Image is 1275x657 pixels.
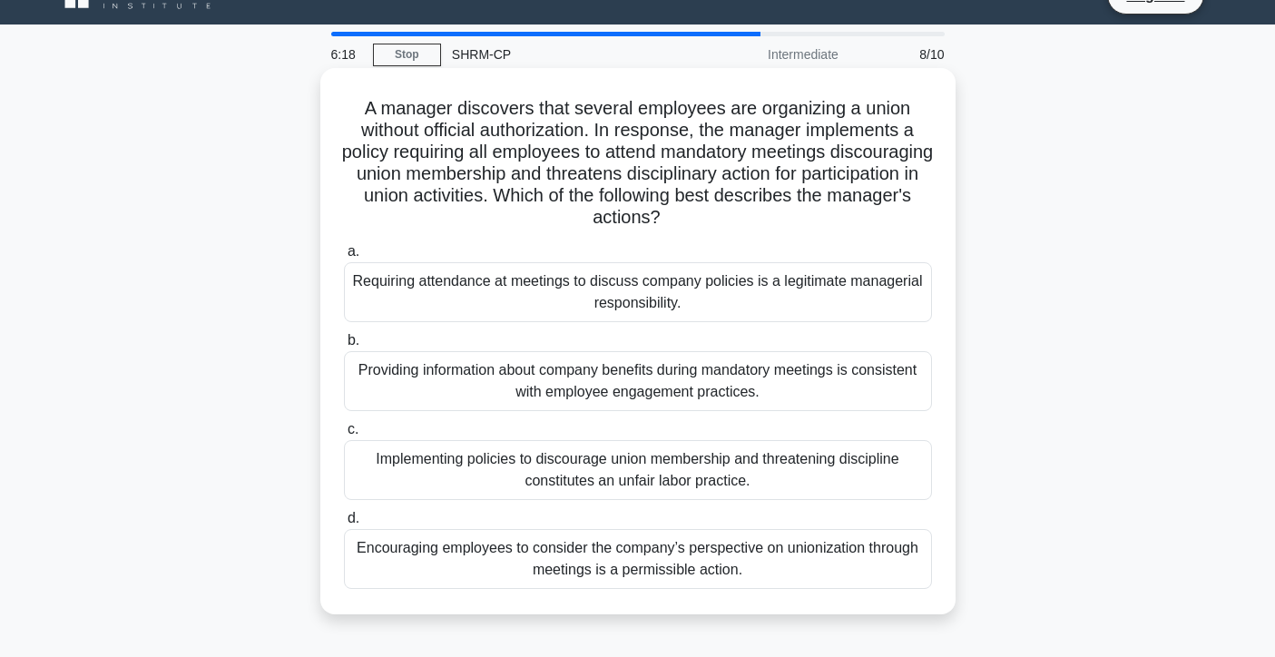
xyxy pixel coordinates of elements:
div: 8/10 [849,36,956,73]
div: Requiring attendance at meetings to discuss company policies is a legitimate managerial responsib... [344,262,932,322]
div: Providing information about company benefits during mandatory meetings is consistent with employe... [344,351,932,411]
a: Stop [373,44,441,66]
span: b. [348,332,359,348]
div: Encouraging employees to consider the company’s perspective on unionization through meetings is a... [344,529,932,589]
div: SHRM-CP [441,36,691,73]
div: Implementing policies to discourage union membership and threatening discipline constitutes an un... [344,440,932,500]
h5: A manager discovers that several employees are organizing a union without official authorization.... [342,97,934,230]
span: d. [348,510,359,525]
div: Intermediate [691,36,849,73]
span: c. [348,421,358,436]
span: a. [348,243,359,259]
div: 6:18 [320,36,373,73]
